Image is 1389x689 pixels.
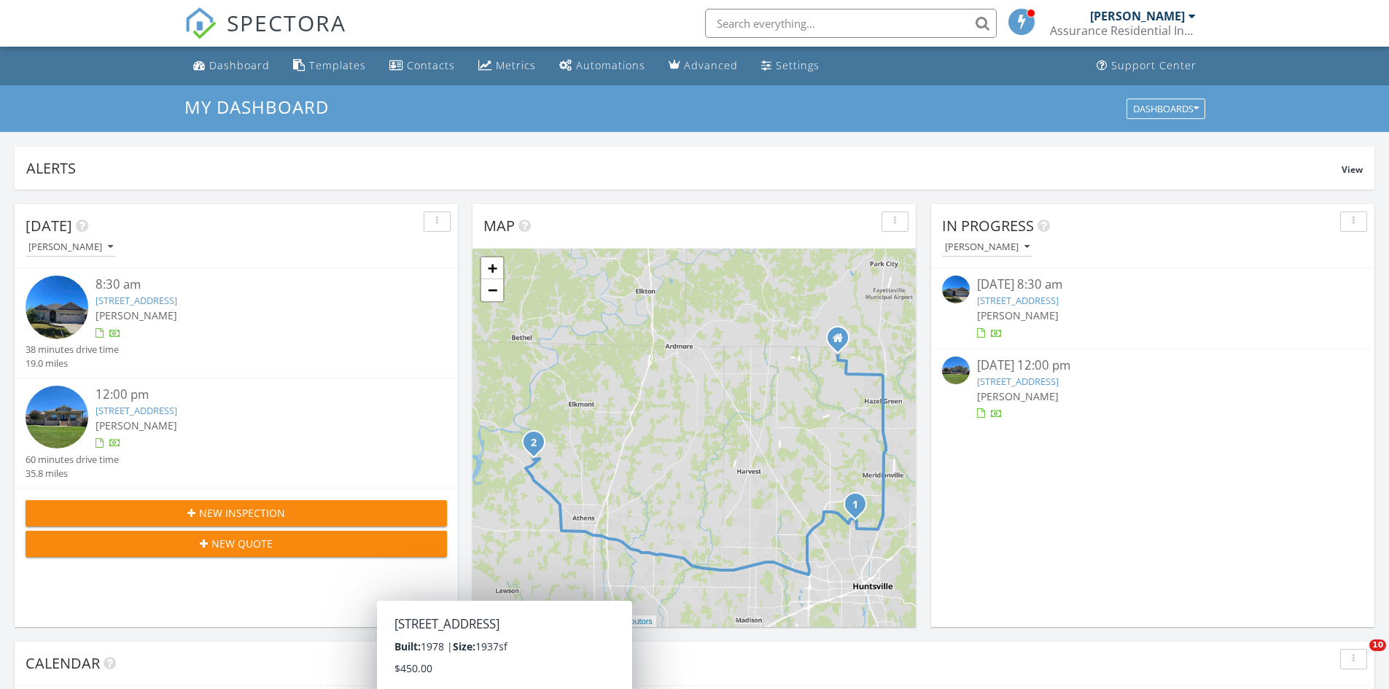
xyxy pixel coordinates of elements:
[1050,23,1196,38] div: Assurance Residential Inspections, LLC
[977,357,1328,375] div: [DATE] 12:00 pm
[26,653,100,673] span: Calendar
[977,276,1328,294] div: [DATE] 8:30 am
[209,58,270,72] div: Dashboard
[977,308,1059,322] span: [PERSON_NAME]
[26,467,119,480] div: 35.8 miles
[496,58,536,72] div: Metrics
[838,338,847,346] div: 275 Luke Hicks Rd, Hazel Green AL 35750
[211,536,273,551] span: New Quote
[977,294,1059,307] a: [STREET_ADDRESS]
[187,52,276,79] a: Dashboard
[852,500,858,510] i: 1
[942,238,1032,257] button: [PERSON_NAME]
[1111,58,1197,72] div: Support Center
[1342,163,1363,176] span: View
[26,216,72,235] span: [DATE]
[96,276,412,294] div: 8:30 am
[942,276,970,303] img: 9314343%2Fcover_photos%2FoeVJjBwdyx019VzEuN6J%2Fsmall.jpg
[776,58,820,72] div: Settings
[977,389,1059,403] span: [PERSON_NAME]
[855,504,864,513] div: 6048 Thorntons Way Cir NW, Huntsville, AL 35810
[544,617,653,626] a: © OpenStreetMap contributors
[481,279,503,301] a: Zoom out
[384,52,461,79] a: Contacts
[531,438,537,448] i: 2
[576,58,645,72] div: Automations
[28,242,113,252] div: [PERSON_NAME]
[184,20,346,50] a: SPECTORA
[1091,52,1202,79] a: Support Center
[26,386,88,448] img: 9364841%2Fcover_photos%2FNul4buIajrSNH25k9i47%2Fsmall.jpg
[483,216,515,235] span: Map
[1090,9,1185,23] div: [PERSON_NAME]
[755,52,825,79] a: Settings
[942,216,1034,235] span: In Progress
[96,294,177,307] a: [STREET_ADDRESS]
[26,386,447,480] a: 12:00 pm [STREET_ADDRESS] [PERSON_NAME] 60 minutes drive time 35.8 miles
[26,343,119,357] div: 38 minutes drive time
[942,357,1363,421] a: [DATE] 12:00 pm [STREET_ADDRESS] [PERSON_NAME]
[1127,98,1205,119] button: Dashboards
[26,238,116,257] button: [PERSON_NAME]
[945,242,1030,252] div: [PERSON_NAME]
[96,386,412,404] div: 12:00 pm
[476,617,500,626] a: Leaflet
[287,52,372,79] a: Templates
[184,95,329,119] span: My Dashboard
[26,531,447,557] button: New Quote
[977,375,1059,388] a: [STREET_ADDRESS]
[1133,104,1199,114] div: Dashboards
[1339,639,1374,674] iframe: Intercom live chat
[184,7,217,39] img: The Best Home Inspection Software - Spectora
[684,58,738,72] div: Advanced
[534,442,542,451] div: 21236 Barley Ter Dr, Elkmont, AL 35620
[942,276,1363,340] a: [DATE] 8:30 am [STREET_ADDRESS] [PERSON_NAME]
[942,357,970,384] img: 9364841%2Fcover_photos%2FNul4buIajrSNH25k9i47%2Fsmall.jpg
[472,615,656,628] div: |
[26,158,1342,178] div: Alerts
[1369,639,1386,651] span: 10
[309,58,366,72] div: Templates
[26,276,88,338] img: 9314343%2Fcover_photos%2FoeVJjBwdyx019VzEuN6J%2Fsmall.jpg
[502,617,542,626] a: © MapTiler
[199,505,285,521] span: New Inspection
[407,58,455,72] div: Contacts
[26,453,119,467] div: 60 minutes drive time
[26,500,447,526] button: New Inspection
[26,357,119,370] div: 19.0 miles
[472,52,542,79] a: Metrics
[481,257,503,279] a: Zoom in
[553,52,651,79] a: Automations (Basic)
[26,276,447,370] a: 8:30 am [STREET_ADDRESS] [PERSON_NAME] 38 minutes drive time 19.0 miles
[227,7,346,38] span: SPECTORA
[96,419,177,432] span: [PERSON_NAME]
[96,404,177,417] a: [STREET_ADDRESS]
[663,52,744,79] a: Advanced
[96,308,177,322] span: [PERSON_NAME]
[705,9,997,38] input: Search everything...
